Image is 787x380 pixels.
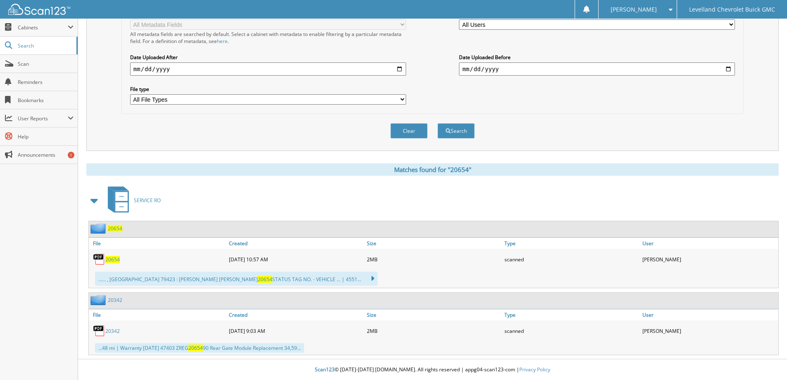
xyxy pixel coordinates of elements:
input: end [459,62,735,76]
a: 20342 [108,296,122,304]
button: Clear [390,123,428,139]
span: User Reports [18,115,68,122]
a: 20654 [105,256,120,263]
a: 20654 [108,225,122,232]
div: 2MB [365,251,503,268]
span: 20654 [258,276,272,283]
label: File type [130,86,406,93]
a: Size [365,309,503,320]
img: scan123-logo-white.svg [8,4,70,15]
div: [PERSON_NAME] [640,251,778,268]
span: [PERSON_NAME] [611,7,657,12]
a: File [89,309,227,320]
div: [PERSON_NAME] [640,323,778,339]
div: 1 [68,152,74,158]
div: Matches found for "20654" [86,163,779,176]
label: Date Uploaded After [130,54,406,61]
span: Bookmarks [18,97,74,104]
div: scanned [502,323,640,339]
a: here [217,38,228,45]
iframe: Chat Widget [746,340,787,380]
img: folder2.png [90,295,108,305]
a: SERVICE RO [103,184,161,217]
div: [DATE] 9:03 AM [227,323,365,339]
span: Help [18,133,74,140]
a: User [640,238,778,249]
span: Scan123 [315,366,335,373]
span: Scan [18,60,74,67]
img: PDF.png [93,253,105,265]
span: SERVICE RO [134,197,161,204]
label: Date Uploaded Before [459,54,735,61]
img: folder2.png [90,223,108,234]
a: Type [502,238,640,249]
span: Announcements [18,151,74,158]
span: 20654 [188,344,203,351]
a: User [640,309,778,320]
span: Cabinets [18,24,68,31]
a: Type [502,309,640,320]
span: Levelland Chevrolet Buick GMC [689,7,775,12]
span: Reminders [18,79,74,86]
input: start [130,62,406,76]
div: [DATE] 10:57 AM [227,251,365,268]
a: 20342 [105,327,120,335]
div: ...48 mi | Warranty [DATE] 47403 ZREG 90 Rear Gate Module Replacement 34,59... [95,343,304,353]
div: ...... , [GEOGRAPHIC_DATA] 79423 : [PERSON_NAME] [PERSON_NAME] STATUS TAG NO. - VEHICLE ... | 455... [95,272,378,286]
div: scanned [502,251,640,268]
div: All metadata fields are searched by default. Select a cabinet with metadata to enable filtering b... [130,31,406,45]
a: Created [227,238,365,249]
img: PDF.png [93,325,105,337]
div: © [DATE]-[DATE] [DOMAIN_NAME]. All rights reserved | appg04-scan123-com | [78,360,787,380]
a: Size [365,238,503,249]
a: File [89,238,227,249]
button: Search [437,123,475,139]
span: Search [18,42,72,49]
a: Privacy Policy [519,366,550,373]
a: Created [227,309,365,320]
div: 2MB [365,323,503,339]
